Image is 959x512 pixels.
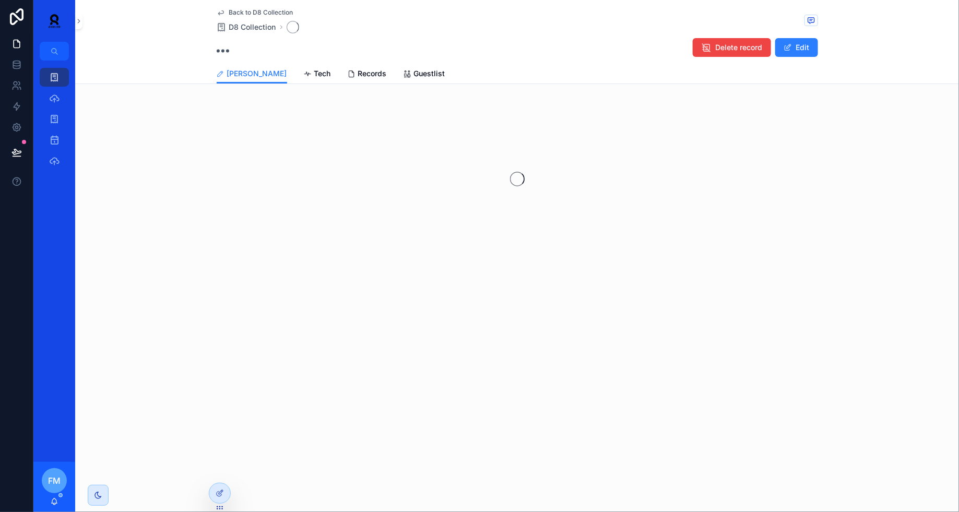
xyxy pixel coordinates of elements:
a: Records [348,64,387,85]
a: [PERSON_NAME] [217,64,287,84]
span: FM [48,474,61,487]
div: scrollable content [33,61,75,184]
span: Guestlist [414,68,445,79]
button: Delete record [693,38,771,57]
a: D8 Collection [217,22,276,32]
span: [PERSON_NAME] [227,68,287,79]
a: Guestlist [404,64,445,85]
span: Delete record [716,42,763,53]
span: D8 Collection [229,22,276,32]
a: Back to D8 Collection [217,8,293,17]
button: Edit [775,38,818,57]
span: Tech [314,68,331,79]
img: App logo [42,13,67,29]
span: Back to D8 Collection [229,8,293,17]
a: Tech [304,64,331,85]
span: Records [358,68,387,79]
